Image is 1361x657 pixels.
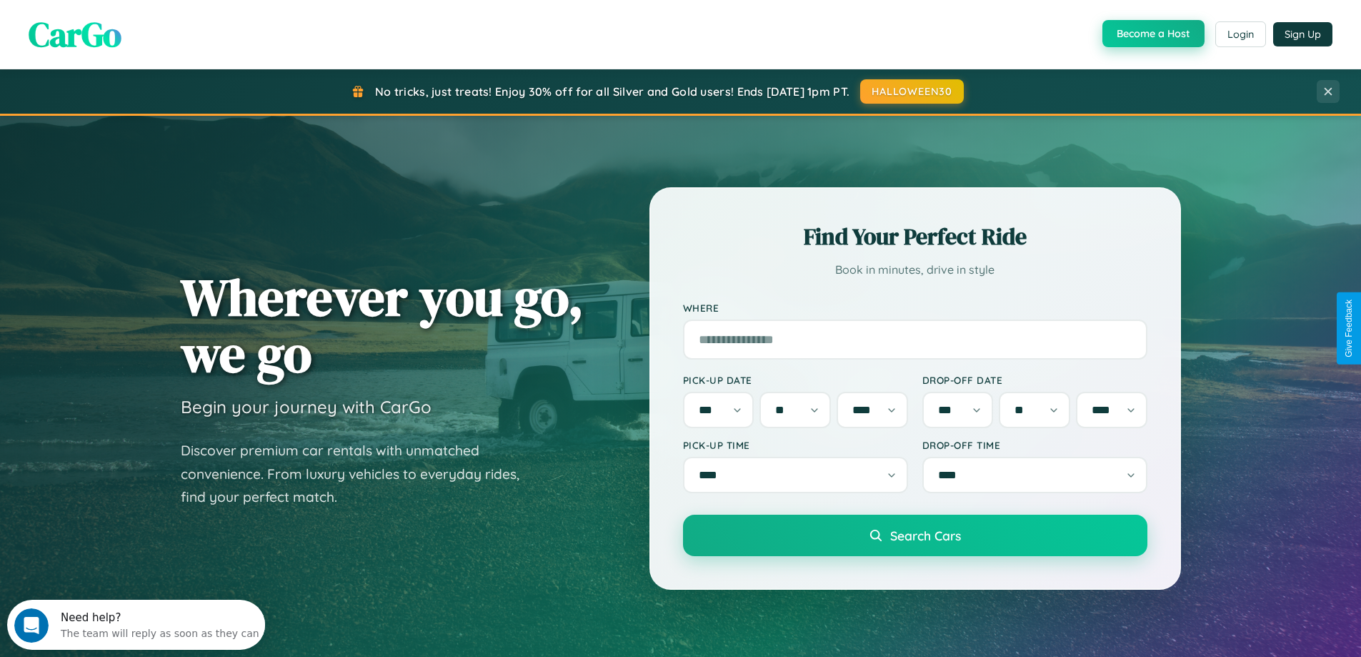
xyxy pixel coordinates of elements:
iframe: Intercom live chat discovery launcher [7,600,265,650]
h1: Wherever you go, we go [181,269,584,382]
label: Drop-off Date [922,374,1147,386]
button: Login [1215,21,1266,47]
iframe: Intercom live chat [14,608,49,643]
span: CarGo [29,11,121,58]
div: Need help? [54,12,252,24]
p: Discover premium car rentals with unmatched convenience. From luxury vehicles to everyday rides, ... [181,439,538,509]
div: Give Feedback [1344,300,1354,357]
button: Become a Host [1102,20,1205,47]
button: Sign Up [1273,22,1332,46]
p: Book in minutes, drive in style [683,260,1147,280]
label: Pick-up Date [683,374,908,386]
label: Drop-off Time [922,439,1147,451]
button: Search Cars [683,515,1147,556]
h2: Find Your Perfect Ride [683,221,1147,252]
label: Pick-up Time [683,439,908,451]
label: Where [683,302,1147,314]
span: No tricks, just treats! Enjoy 30% off for all Silver and Gold users! Ends [DATE] 1pm PT. [375,84,849,99]
div: The team will reply as soon as they can [54,24,252,39]
button: HALLOWEEN30 [860,79,964,104]
h3: Begin your journey with CarGo [181,396,432,418]
span: Search Cars [890,528,961,543]
div: Open Intercom Messenger [6,6,266,45]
